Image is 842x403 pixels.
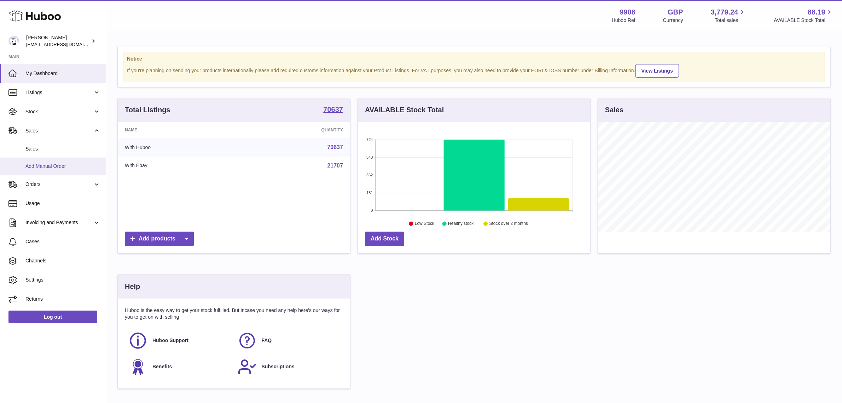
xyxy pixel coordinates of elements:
[612,17,635,24] div: Huboo Ref
[152,337,188,344] span: Huboo Support
[125,105,170,115] h3: Total Listings
[8,311,97,323] a: Log out
[128,357,231,376] a: Benefits
[127,63,821,78] div: If you're planning on sending your products internationally please add required customs informati...
[635,64,679,78] a: View Listings
[448,221,474,226] text: Healthy stock
[774,17,834,24] span: AVAILABLE Stock Total
[327,144,343,150] a: 70637
[118,122,240,138] th: Name
[26,34,90,48] div: [PERSON_NAME]
[366,137,373,142] text: 724
[25,146,100,152] span: Sales
[25,257,100,264] span: Channels
[668,7,683,17] strong: GBP
[127,56,821,62] strong: Notice
[125,232,194,246] a: Add products
[605,105,623,115] h3: Sales
[25,200,100,207] span: Usage
[365,105,444,115] h3: AVAILABLE Stock Total
[323,106,343,113] strong: 70637
[240,122,350,138] th: Quantity
[152,363,172,370] span: Benefits
[125,282,140,291] h3: Help
[238,357,340,376] a: Subscriptions
[25,127,93,134] span: Sales
[711,7,747,24] a: 3,779.24 Total sales
[262,363,295,370] span: Subscriptions
[371,208,373,212] text: 0
[808,7,825,17] span: 88.19
[366,191,373,195] text: 181
[663,17,683,24] div: Currency
[327,163,343,169] a: 21707
[25,70,100,77] span: My Dashboard
[366,155,373,159] text: 543
[415,221,435,226] text: Low Stock
[366,173,373,177] text: 362
[711,7,738,17] span: 3,779.24
[620,7,635,17] strong: 9908
[323,106,343,114] a: 70637
[715,17,746,24] span: Total sales
[25,181,93,188] span: Orders
[25,163,100,170] span: Add Manual Order
[25,89,93,96] span: Listings
[25,108,93,115] span: Stock
[118,157,240,175] td: With Ebay
[25,219,93,226] span: Invoicing and Payments
[8,36,19,46] img: internalAdmin-9908@internal.huboo.com
[25,238,100,245] span: Cases
[118,138,240,157] td: With Huboo
[365,232,404,246] a: Add Stock
[125,307,343,320] p: Huboo is the easy way to get your stock fulfilled. But incase you need any help here's our ways f...
[489,221,528,226] text: Stock over 2 months
[26,41,104,47] span: [EMAIL_ADDRESS][DOMAIN_NAME]
[238,331,340,350] a: FAQ
[25,296,100,302] span: Returns
[128,331,231,350] a: Huboo Support
[774,7,834,24] a: 88.19 AVAILABLE Stock Total
[25,277,100,283] span: Settings
[262,337,272,344] span: FAQ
